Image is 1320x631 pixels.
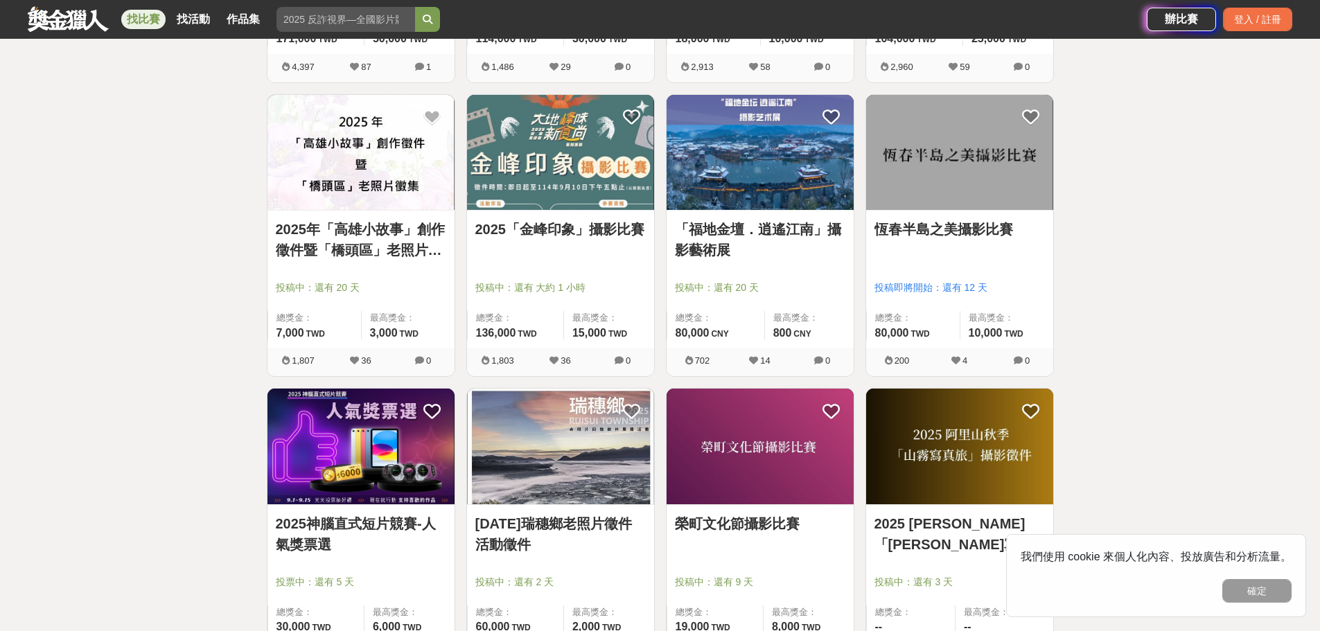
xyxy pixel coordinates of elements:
span: 36 [361,355,371,366]
span: 136,000 [476,327,516,339]
a: 「福地金壇．逍遙江南」攝影藝術展 [675,219,845,260]
span: 總獎金： [476,311,555,325]
span: 我們使用 cookie 來個人化內容、投放廣告和分析流量。 [1021,551,1292,562]
span: 1,807 [292,355,315,366]
input: 2025 反詐視界—全國影片競賽 [276,7,415,32]
span: TWD [804,35,823,44]
span: 0 [1025,62,1030,72]
img: Cover Image [667,389,854,504]
span: 總獎金： [276,605,355,619]
span: 800 [773,327,792,339]
span: TWD [318,35,337,44]
span: TWD [1004,329,1023,339]
span: 0 [626,355,631,366]
span: 4 [962,355,967,366]
span: TWD [400,329,419,339]
img: Cover Image [467,95,654,211]
span: TWD [608,329,627,339]
span: 投票中：還有 5 天 [276,575,446,589]
span: 80,000 [875,327,909,339]
span: TWD [608,35,627,44]
span: 29 [561,62,570,72]
span: 最高獎金： [772,605,845,619]
span: 702 [695,355,710,366]
span: 1 [426,62,431,72]
a: 辦比賽 [1147,8,1216,31]
span: 59 [960,62,969,72]
span: 總獎金： [676,311,756,325]
span: 80,000 [676,327,710,339]
img: Cover Image [267,389,455,504]
span: 最高獎金： [572,311,646,325]
span: 10,000 [969,327,1003,339]
a: Cover Image [467,389,654,505]
span: 3,000 [370,327,398,339]
span: 200 [895,355,910,366]
span: 87 [361,62,371,72]
button: 確定 [1222,579,1292,603]
span: 0 [825,62,830,72]
a: 2025「金峰印象」攝影比賽 [475,219,646,240]
span: 0 [626,62,631,72]
span: 總獎金： [875,311,951,325]
span: 投稿中：還有 3 天 [874,575,1045,589]
span: 投稿中：還有 20 天 [675,281,845,295]
span: 總獎金： [476,605,555,619]
span: 1,486 [491,62,514,72]
span: 投稿中：還有 大約 1 小時 [475,281,646,295]
a: Cover Image [866,389,1053,505]
span: 投稿中：還有 9 天 [675,575,845,589]
span: 投稿即將開始：還有 12 天 [874,281,1045,295]
span: 58 [760,62,770,72]
span: TWD [518,329,536,339]
a: 找活動 [171,10,215,29]
span: 最高獎金： [773,311,845,325]
span: 投稿中：還有 20 天 [276,281,446,295]
span: TWD [306,329,325,339]
span: 總獎金： [875,605,947,619]
span: 0 [1025,355,1030,366]
a: Cover Image [667,389,854,505]
a: Cover Image [267,389,455,505]
span: 總獎金： [276,311,353,325]
span: TWD [1007,35,1026,44]
span: 最高獎金： [964,605,1045,619]
span: 總獎金： [676,605,755,619]
span: 1,803 [491,355,514,366]
img: Cover Image [866,95,1053,211]
img: Cover Image [667,95,854,211]
span: 0 [825,355,830,366]
img: Cover Image [866,389,1053,504]
span: 2,960 [890,62,913,72]
span: 14 [760,355,770,366]
a: 2025神腦直式短片競賽-人氣獎票選 [276,513,446,555]
a: 榮町文化節攝影比賽 [675,513,845,534]
a: 2025年「高雄小故事」創作徵件暨「橋頭區」老照片徵集 [276,219,446,260]
span: TWD [711,35,730,44]
span: TWD [917,35,935,44]
a: 2025 [PERSON_NAME]「[PERSON_NAME]寫真旅」攝影徵件 [874,513,1045,555]
span: 0 [426,355,431,366]
span: TWD [409,35,428,44]
span: 15,000 [572,327,606,339]
span: 投稿中：還有 2 天 [475,575,646,589]
span: 最高獎金： [373,605,446,619]
span: 最高獎金： [370,311,446,325]
img: Cover Image [467,389,654,504]
span: TWD [910,329,929,339]
a: 作品集 [221,10,265,29]
span: 最高獎金： [572,605,646,619]
span: 最高獎金： [969,311,1045,325]
a: 找比賽 [121,10,166,29]
a: 恆春半島之美攝影比賽 [874,219,1045,240]
span: 2,913 [691,62,714,72]
span: 7,000 [276,327,304,339]
span: 4,397 [292,62,315,72]
img: Cover Image [267,95,455,211]
span: CNY [711,329,728,339]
